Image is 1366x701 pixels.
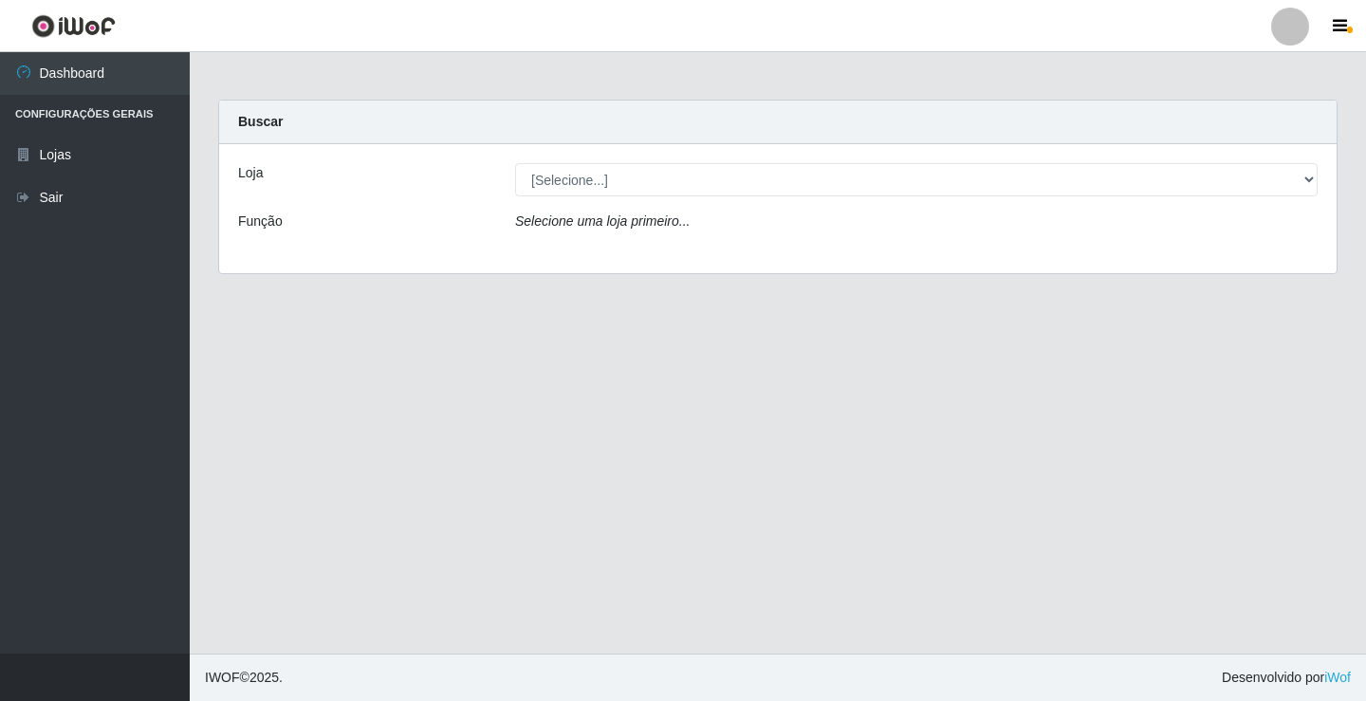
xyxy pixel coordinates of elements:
img: CoreUI Logo [31,14,116,38]
a: iWof [1324,670,1351,685]
strong: Buscar [238,114,283,129]
span: © 2025 . [205,668,283,688]
label: Função [238,212,283,231]
i: Selecione uma loja primeiro... [515,213,690,229]
label: Loja [238,163,263,183]
span: IWOF [205,670,240,685]
span: Desenvolvido por [1222,668,1351,688]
